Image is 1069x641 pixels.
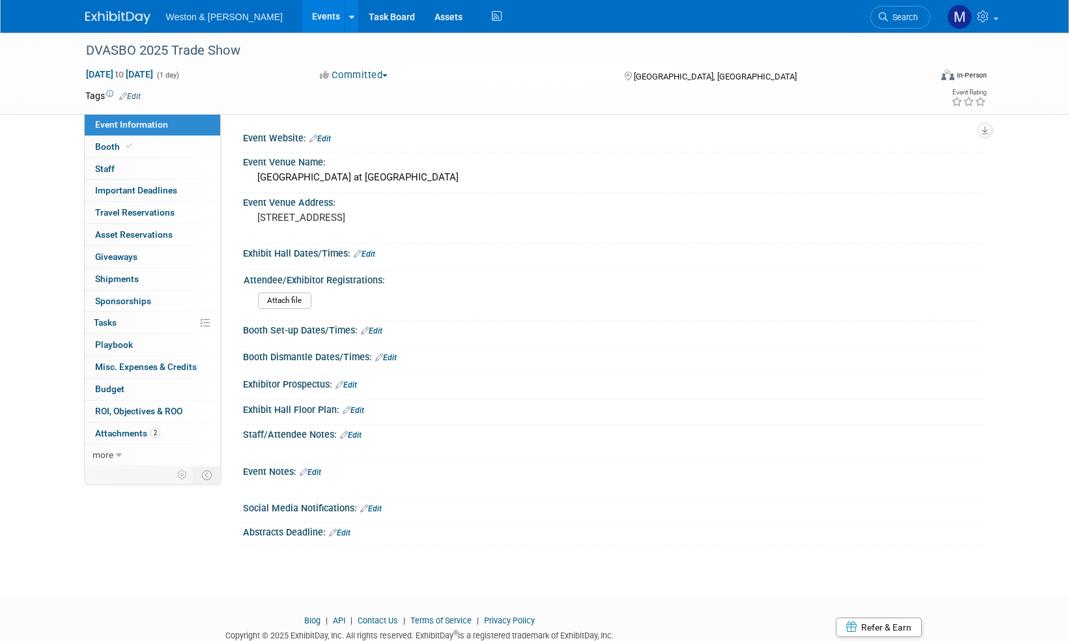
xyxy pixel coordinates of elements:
sup: ® [453,629,458,636]
a: Edit [340,431,362,440]
a: API [333,616,345,625]
span: Event Information [95,119,168,130]
span: Attachments [95,428,160,438]
span: Misc. Expenses & Credits [95,362,197,372]
a: Blog [304,616,321,625]
a: Contact Us [358,616,398,625]
span: (1 day) [156,71,179,79]
div: Booth Set-up Dates/Times: [243,320,984,337]
img: ExhibitDay [85,11,150,24]
img: Mary Ann Trujillo [947,5,972,29]
div: Event Format [853,68,988,87]
a: Booth [85,136,220,158]
a: Edit [361,326,382,335]
a: Edit [309,134,331,143]
a: Edit [343,406,364,415]
div: Event Notes: [243,462,984,479]
a: more [85,444,220,466]
a: Budget [85,378,220,400]
a: Important Deadlines [85,180,220,201]
span: Travel Reservations [95,207,175,218]
span: | [474,616,482,625]
div: Exhibitor Prospectus: [243,375,984,392]
span: Shipments [95,274,139,284]
span: Staff [95,164,115,174]
a: Edit [329,528,350,537]
div: Abstracts Deadline: [243,522,984,539]
span: more [93,449,113,460]
span: | [347,616,356,625]
a: Terms of Service [410,616,472,625]
span: [DATE] [DATE] [85,68,154,80]
span: Playbook [95,339,133,350]
a: Event Information [85,114,220,135]
a: Asset Reservations [85,224,220,246]
i: Booth reservation complete [126,143,132,150]
div: Exhibit Hall Floor Plan: [243,400,984,417]
div: Event Venue Address: [243,193,984,209]
a: Playbook [85,334,220,356]
a: Attachments2 [85,423,220,444]
a: Search [870,6,930,29]
span: | [400,616,408,625]
pre: [STREET_ADDRESS] [257,212,537,223]
div: Staff/Attendee Notes: [243,425,984,442]
div: Attendee/Exhibitor Registrations: [244,270,978,287]
a: Travel Reservations [85,202,220,223]
span: Search [888,12,918,22]
a: ROI, Objectives & ROO [85,401,220,422]
div: Booth Dismantle Dates/Times: [243,347,984,364]
span: Asset Reservations [95,229,173,240]
a: Sponsorships [85,291,220,312]
td: Toggle Event Tabs [193,466,220,483]
span: Tasks [94,317,117,328]
a: Edit [335,380,357,390]
span: | [322,616,331,625]
div: Event Rating [951,89,986,96]
a: Privacy Policy [484,616,535,625]
span: 2 [150,428,160,438]
div: Exhibit Hall Dates/Times: [243,244,984,261]
div: In-Person [956,70,987,80]
div: [GEOGRAPHIC_DATA] at [GEOGRAPHIC_DATA] [253,167,975,188]
td: Personalize Event Tab Strip [171,466,194,483]
span: Giveaways [95,251,137,262]
div: Event Venue Name: [243,152,984,169]
a: Giveaways [85,246,220,268]
span: Weston & [PERSON_NAME] [166,12,283,22]
div: DVASBO 2025 Trade Show [81,39,911,63]
span: ROI, Objectives & ROO [95,406,182,416]
span: Budget [95,384,124,394]
a: Edit [375,353,397,362]
a: Tasks [85,312,220,334]
a: Refer & Earn [836,618,922,637]
span: Booth [95,141,135,152]
div: Event Website: [243,128,984,145]
span: Sponsorships [95,296,151,306]
div: Social Media Notifications: [243,498,984,515]
button: Committed [315,68,393,82]
span: [GEOGRAPHIC_DATA], [GEOGRAPHIC_DATA] [634,72,797,81]
a: Edit [300,468,321,477]
a: Edit [119,92,141,101]
a: Staff [85,158,220,180]
a: Shipments [85,268,220,290]
td: Tags [85,89,141,102]
span: Important Deadlines [95,185,177,195]
a: Edit [354,249,375,259]
img: Format-Inperson.png [941,70,954,80]
a: Edit [360,504,382,513]
a: Misc. Expenses & Credits [85,356,220,378]
span: to [113,69,126,79]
